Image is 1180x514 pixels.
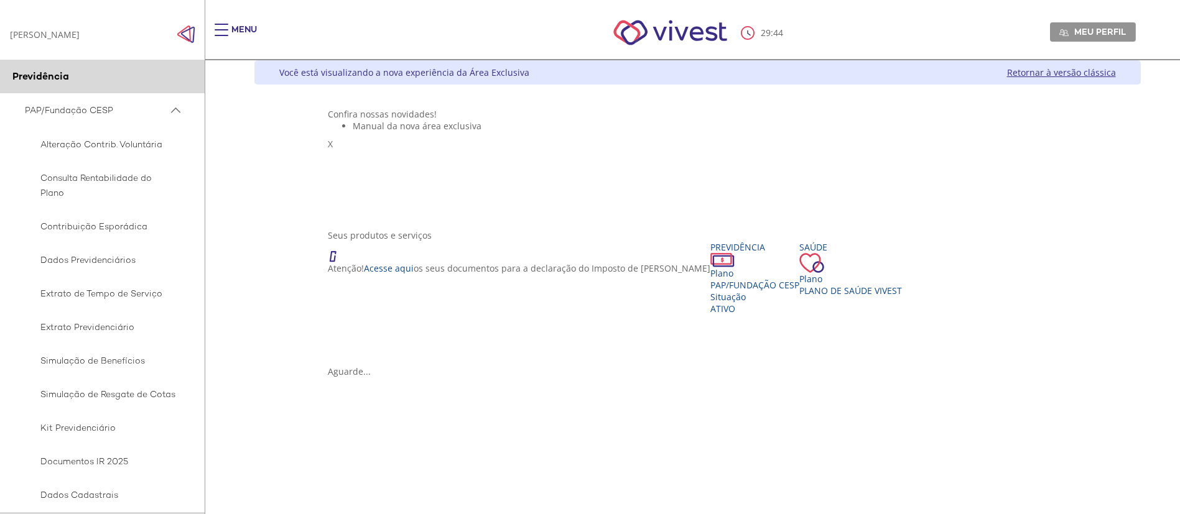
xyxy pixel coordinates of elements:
[328,108,1067,120] div: Confira nossas novidades!
[799,285,902,296] span: Plano de Saúde VIVEST
[799,241,902,253] div: Saúde
[773,27,783,39] span: 44
[25,170,176,200] span: Consulta Rentabilidade do Plano
[328,229,1067,377] section: <span lang="en" dir="ltr">ProdutosCard</span>
[799,253,824,273] img: ico_coracao.png
[25,286,176,301] span: Extrato de Tempo de Serviço
[25,219,176,234] span: Contribuição Esporádica
[279,67,529,78] div: Você está visualizando a nova experiência da Área Exclusiva
[328,241,349,262] img: ico_atencao.png
[710,303,735,314] span: Ativo
[25,137,176,152] span: Alteração Contrib. Voluntária
[12,70,69,83] span: Previdência
[25,319,176,334] span: Extrato Previdenciário
[328,138,333,150] span: X
[1007,67,1116,78] a: Retornar à versão clássica
[761,27,771,39] span: 29
[710,267,799,279] div: Plano
[799,241,902,296] a: Saúde PlanoPlano de Saúde VIVEST
[25,420,176,435] span: Kit Previdenciário
[25,487,176,502] span: Dados Cadastrais
[328,365,1067,377] div: Aguarde...
[25,103,168,118] span: PAP/Fundação CESP
[710,241,799,314] a: Previdência PlanoPAP/Fundação CESP SituaçãoAtivo
[25,252,176,267] span: Dados Previdenciários
[1059,28,1069,37] img: Meu perfil
[231,24,257,48] div: Menu
[799,273,902,285] div: Plano
[741,26,786,40] div: :
[25,353,176,368] span: Simulação de Benefícios
[1050,22,1136,41] a: Meu perfil
[328,229,1067,241] div: Seus produtos e serviços
[177,25,195,44] span: Click to close side navigation.
[177,25,195,44] img: Fechar menu
[1074,26,1126,37] span: Meu perfil
[710,241,799,253] div: Previdência
[328,108,1067,217] section: <span lang="pt-BR" dir="ltr">Visualizador do Conteúdo da Web</span> 1
[10,29,80,40] div: [PERSON_NAME]
[328,262,710,274] p: Atenção! os seus documentos para a declaração do Imposto de [PERSON_NAME]
[710,253,735,267] img: ico_dinheiro.png
[710,291,799,303] div: Situação
[710,279,799,291] span: PAP/Fundação CESP
[25,454,176,469] span: Documentos IR 2025
[25,387,176,402] span: Simulação de Resgate de Cotas
[600,6,741,59] img: Vivest
[364,262,414,274] a: Acesse aqui
[353,120,481,132] span: Manual da nova área exclusiva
